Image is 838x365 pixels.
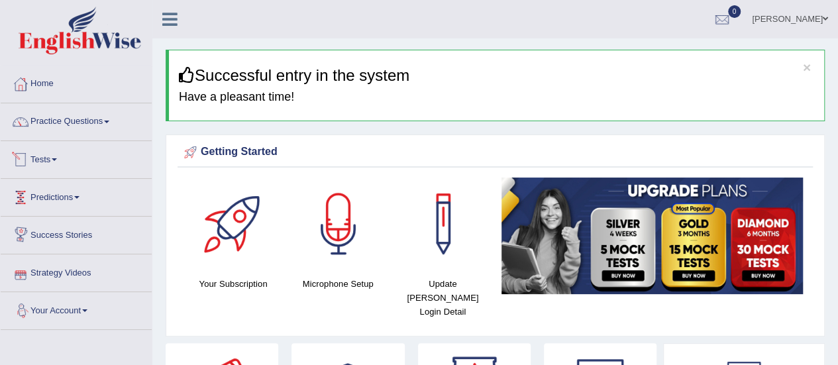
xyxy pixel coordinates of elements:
h4: Have a pleasant time! [179,91,814,104]
h4: Microphone Setup [292,277,384,291]
a: Your Account [1,292,152,325]
h4: Update [PERSON_NAME] Login Detail [397,277,488,319]
a: Success Stories [1,217,152,250]
a: Tests [1,141,152,174]
h4: Your Subscription [187,277,279,291]
button: × [803,60,811,74]
h3: Successful entry in the system [179,67,814,84]
img: small5.jpg [501,178,803,294]
a: Practice Questions [1,103,152,136]
a: Home [1,66,152,99]
a: Strategy Videos [1,254,152,287]
a: Predictions [1,179,152,212]
span: 0 [728,5,741,18]
div: Getting Started [181,142,810,162]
